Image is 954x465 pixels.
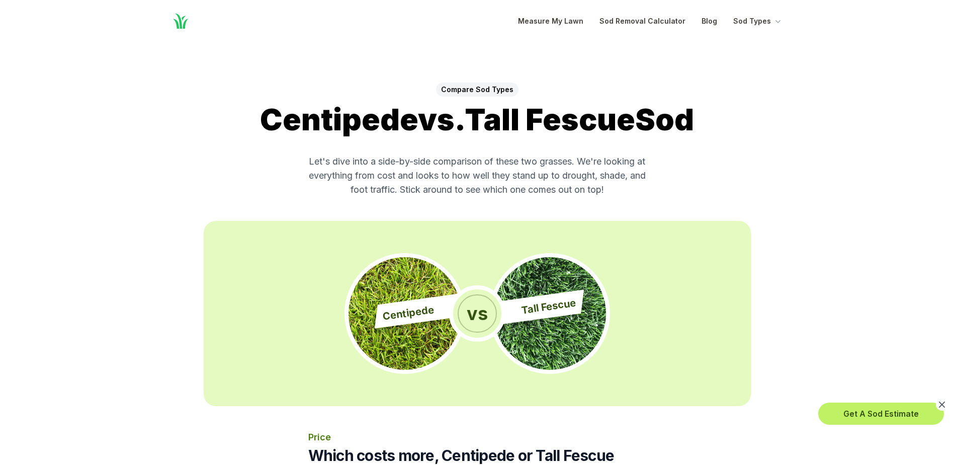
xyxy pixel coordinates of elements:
[436,83,518,97] span: Compare Sod Types
[818,403,944,425] button: Get A Sod Estimate
[518,15,583,27] a: Measure My Lawn
[308,154,646,197] p: Let's dive into a side-by-side comparison of these two grasses. We're looking at everything from ...
[382,302,435,324] span: Centipede
[349,257,461,370] img: Close up photo of Centipede sod
[733,15,783,27] button: Sod Types
[702,15,717,27] a: Blog
[599,15,685,27] a: Sod Removal Calculator
[493,257,606,370] img: Close up photo of Tall Fescue sod
[520,296,576,318] span: Tall Fescue
[458,294,497,333] span: vs
[260,101,694,137] span: Centipede vs. Tall Fescue Sod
